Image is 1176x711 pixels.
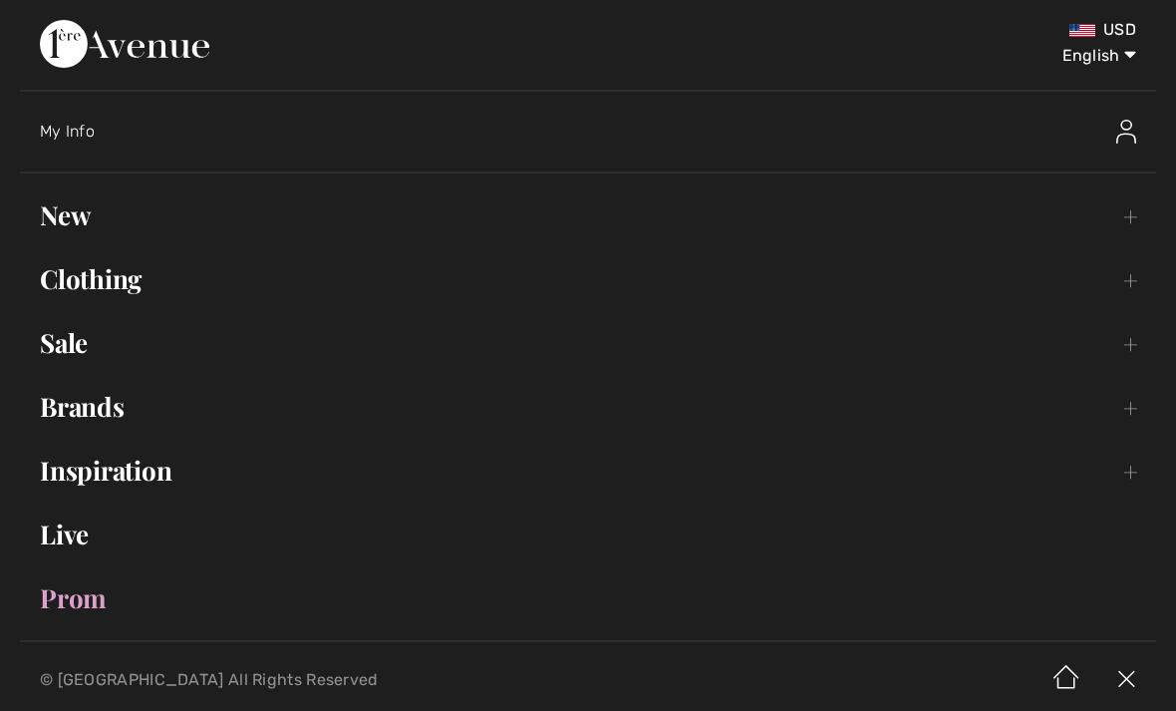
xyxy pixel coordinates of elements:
a: New [20,193,1156,237]
a: Sale [20,321,1156,365]
span: My Info [40,122,95,141]
a: Clothing [20,257,1156,301]
img: X [1096,649,1156,711]
img: My Info [1116,120,1136,144]
a: Live [20,513,1156,556]
span: Help [46,14,87,32]
a: Brands [20,385,1156,429]
a: Prom [20,576,1156,620]
p: © [GEOGRAPHIC_DATA] All Rights Reserved [40,673,691,687]
a: Inspiration [20,449,1156,493]
img: Home [1036,649,1096,711]
a: My InfoMy Info [40,100,1156,164]
div: USD [692,20,1136,40]
img: 1ère Avenue [40,20,209,68]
